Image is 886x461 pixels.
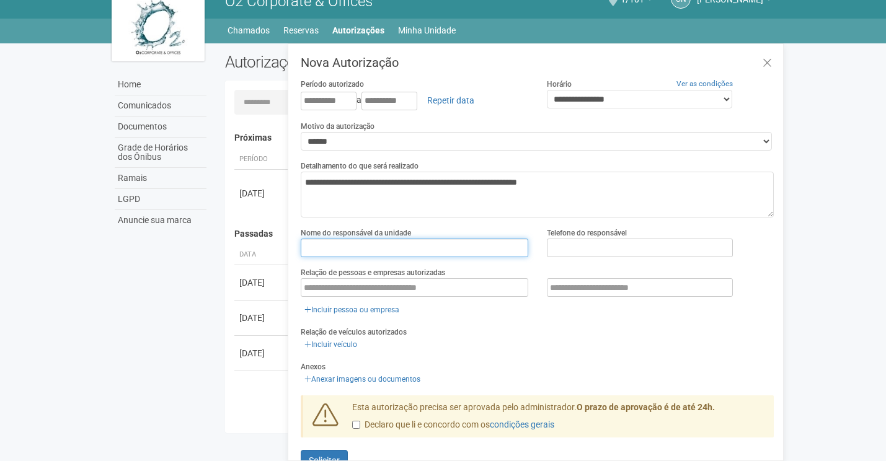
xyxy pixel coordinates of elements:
a: Grade de Horários dos Ônibus [115,138,206,168]
label: Nome do responsável da unidade [301,227,411,239]
label: Anexos [301,361,326,372]
label: Período autorizado [301,79,364,90]
a: Comunicados [115,95,206,116]
div: Esta autorização precisa ser aprovada pelo administrador. [343,402,774,437]
th: Período [234,149,290,170]
a: Anuncie sua marca [115,210,206,230]
label: Relação de pessoas e empresas autorizadas [301,267,445,278]
label: Telefone do responsável [547,227,627,239]
div: a [301,90,528,111]
strong: O prazo de aprovação é de até 24h. [577,402,715,412]
label: Motivo da autorização [301,121,374,132]
a: Incluir veículo [301,338,361,351]
label: Horário [547,79,572,90]
div: [DATE] [239,276,285,289]
h3: Nova Autorização [301,56,774,69]
a: Home [115,74,206,95]
a: LGPD [115,189,206,210]
label: Declaro que li e concordo com os [352,419,554,431]
a: Reservas [283,22,319,39]
a: Autorizações [332,22,384,39]
div: [DATE] [239,312,285,324]
a: Chamados [228,22,270,39]
th: Data [234,245,290,265]
a: Ver as condições [676,79,733,88]
label: Detalhamento do que será realizado [301,160,419,172]
div: [DATE] [239,347,285,359]
a: condições gerais [490,419,554,429]
div: [DATE] [239,187,285,200]
a: Ramais [115,168,206,189]
h4: Próximas [234,133,766,143]
a: Repetir data [419,90,482,111]
label: Relação de veículos autorizados [301,327,407,338]
h2: Autorizações [225,53,490,71]
input: Declaro que li e concordo com oscondições gerais [352,421,360,429]
a: Incluir pessoa ou empresa [301,303,403,317]
h4: Passadas [234,229,766,239]
a: Documentos [115,116,206,138]
a: Minha Unidade [398,22,456,39]
a: Anexar imagens ou documentos [301,372,424,386]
